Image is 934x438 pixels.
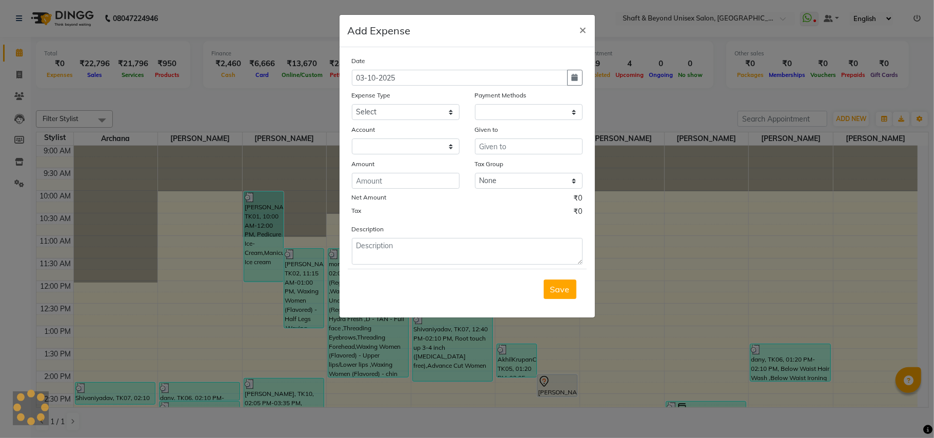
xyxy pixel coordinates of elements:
[550,284,570,294] span: Save
[352,125,375,134] label: Account
[574,206,583,220] span: ₹0
[348,23,411,38] h5: Add Expense
[352,193,387,202] label: Net Amount
[475,91,527,100] label: Payment Methods
[352,206,362,215] label: Tax
[571,15,595,44] button: Close
[574,193,583,206] span: ₹0
[352,91,391,100] label: Expense Type
[475,138,583,154] input: Given to
[475,160,504,169] label: Tax Group
[352,160,375,169] label: Amount
[580,22,587,37] span: ×
[352,173,460,189] input: Amount
[352,56,366,66] label: Date
[544,280,577,299] button: Save
[475,125,499,134] label: Given to
[352,225,384,234] label: Description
